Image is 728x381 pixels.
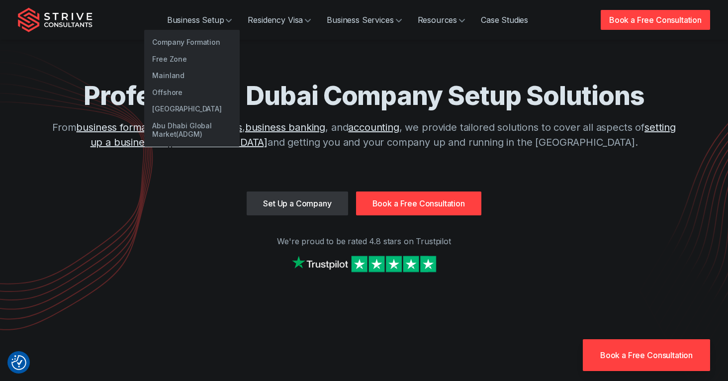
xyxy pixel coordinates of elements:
a: Business Services [319,10,409,30]
a: business formations [76,121,169,133]
p: We're proud to be rated 4.8 stars on Trustpilot [18,235,710,247]
a: Resources [410,10,473,30]
a: Free Zone [144,51,240,68]
a: accounting [348,121,399,133]
a: Business Setup [159,10,240,30]
a: Book a Free Consultation [601,10,710,30]
a: Mainland [144,67,240,84]
a: Case Studies [473,10,536,30]
a: business banking [245,121,325,133]
a: Set Up a Company [247,191,348,215]
a: Book a Free Consultation [356,191,481,215]
img: Strive on Trustpilot [289,253,439,275]
a: [GEOGRAPHIC_DATA] [144,100,240,117]
button: Consent Preferences [11,355,26,370]
a: Abu Dhabi Global Market(ADGM) [144,117,240,143]
p: From , , , and , we provide tailored solutions to cover all aspects of and getting you and your c... [46,120,682,150]
img: Revisit consent button [11,355,26,370]
a: Offshore [144,84,240,101]
a: Residency Visa [240,10,319,30]
a: Company Formation [144,34,240,51]
img: Strive Consultants [18,7,92,32]
a: Book a Free Consultation [583,339,710,371]
h1: Professional Dubai Company Setup Solutions [46,80,682,112]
